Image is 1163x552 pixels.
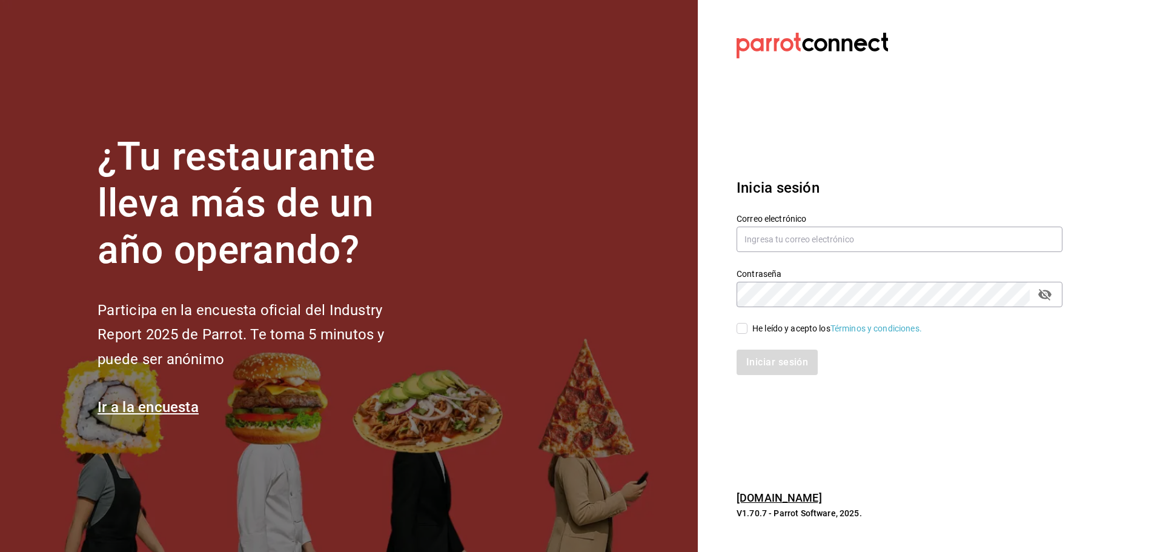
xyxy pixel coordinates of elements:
[98,399,199,416] a: Ir a la encuesta
[1035,284,1055,305] button: passwordField
[737,177,1062,199] h3: Inicia sesión
[752,322,922,335] div: He leído y acepto los
[737,507,1062,519] p: V1.70.7 - Parrot Software, 2025.
[737,227,1062,252] input: Ingresa tu correo electrónico
[830,324,922,333] a: Términos y condiciones.
[98,134,425,273] h1: ¿Tu restaurante lleva más de un año operando?
[737,214,1062,223] label: Correo electrónico
[98,298,425,372] h2: Participa en la encuesta oficial del Industry Report 2025 de Parrot. Te toma 5 minutos y puede se...
[737,270,1062,278] label: Contraseña
[737,491,822,504] a: [DOMAIN_NAME]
